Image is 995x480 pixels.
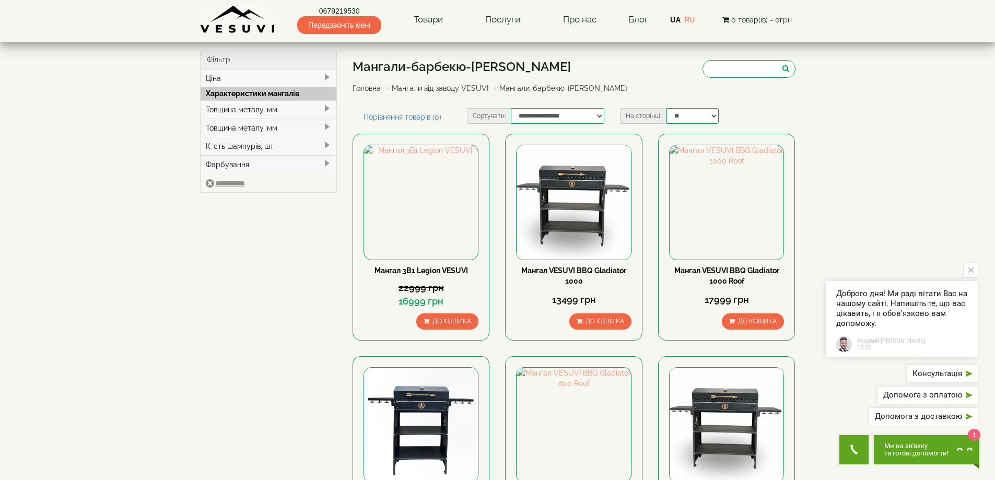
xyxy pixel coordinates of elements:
div: 22999 грн [364,281,478,295]
div: Характеристики мангалів [201,87,337,100]
a: Товари [403,8,453,32]
a: Мангали від заводу VESUVI [392,84,488,92]
span: До кошика [738,318,777,325]
a: Про нас [553,8,607,32]
label: Сортувати: [467,108,511,124]
button: close button [964,263,978,277]
li: Мангали-барбекю-[PERSON_NAME] [490,83,627,93]
span: До кошика [586,318,624,325]
div: 17999 грн [669,293,784,307]
span: 13:20 [857,344,925,351]
a: Головна [353,84,381,92]
span: До кошика [432,318,471,325]
a: Мангал VESUVI BBQ Gladiator 1000 Roof [674,266,779,285]
a: Порівняння товарів (0) [353,108,452,126]
a: UA [670,16,681,24]
div: Ціна [201,69,337,87]
button: До кошика [722,313,784,330]
span: Передзвоніть мені [297,16,381,34]
span: Везувий [PERSON_NAME] [857,337,925,344]
span: 1 [968,429,980,441]
a: Блог [628,14,648,25]
div: К-сть шампурів, шт [201,137,337,155]
div: Товщина металу, мм [201,100,337,119]
button: Chat button [874,435,979,464]
button: Допомога з оплатою [877,387,978,404]
h1: Мангали-барбекю-[PERSON_NAME] [353,60,635,74]
a: 0679219530 [297,6,381,16]
button: Допомога з доставкою [869,408,978,425]
img: Мангал VESUVI BBQ Gladiator 1000 [517,145,630,259]
span: Ми на зв'язку [884,442,949,450]
button: Консультація [907,365,978,382]
span: Консультація [912,370,962,378]
img: Мангал 3В1 Legion VESUVI [364,145,478,259]
button: 0 товар(ів) - 0грн [719,14,795,26]
span: 0 товар(ів) - 0грн [731,16,792,24]
span: Доброго дня! Ми раді вітати Вас на нашому сайті. Напишіть те, що вас цікавить, і я обов'язково ва... [836,289,968,329]
button: Get Call button [839,435,869,464]
label: На сторінці: [620,108,666,124]
div: 16999 грн [364,295,478,308]
div: Фарбування [201,155,337,173]
button: До кошика [416,313,478,330]
div: 13499 грн [516,293,631,307]
a: RU [685,16,695,24]
span: Допомога з доставкою [875,413,962,420]
span: Допомога з оплатою [883,391,962,399]
img: Завод VESUVI [200,5,276,34]
button: До кошика [569,313,631,330]
img: Мангал VESUVI BBQ Gladiator 1000 Roof [670,145,783,259]
div: Товщина металу, мм [201,119,337,137]
div: Фільтр [201,50,337,69]
a: Мангал 3В1 Legion VESUVI [374,266,468,275]
span: та готові допомогти! [884,450,949,457]
a: Послуги [475,8,531,32]
a: Мангал VESUVI BBQ Gladiator 1000 [521,266,626,285]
